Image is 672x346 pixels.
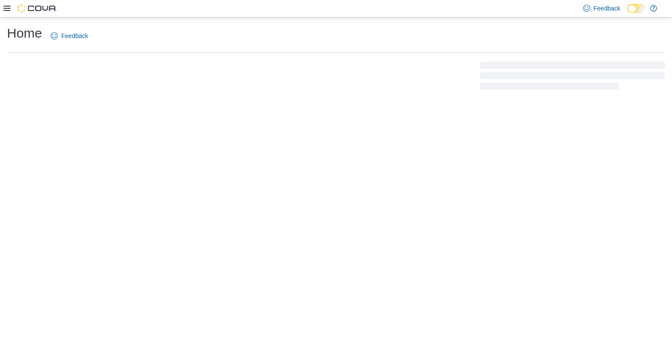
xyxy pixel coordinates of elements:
span: Feedback [61,31,88,40]
img: Cova [17,4,57,13]
span: Feedback [594,4,620,13]
input: Dark Mode [627,4,646,13]
h1: Home [7,24,42,42]
a: Feedback [47,27,91,45]
span: Loading [480,63,665,91]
